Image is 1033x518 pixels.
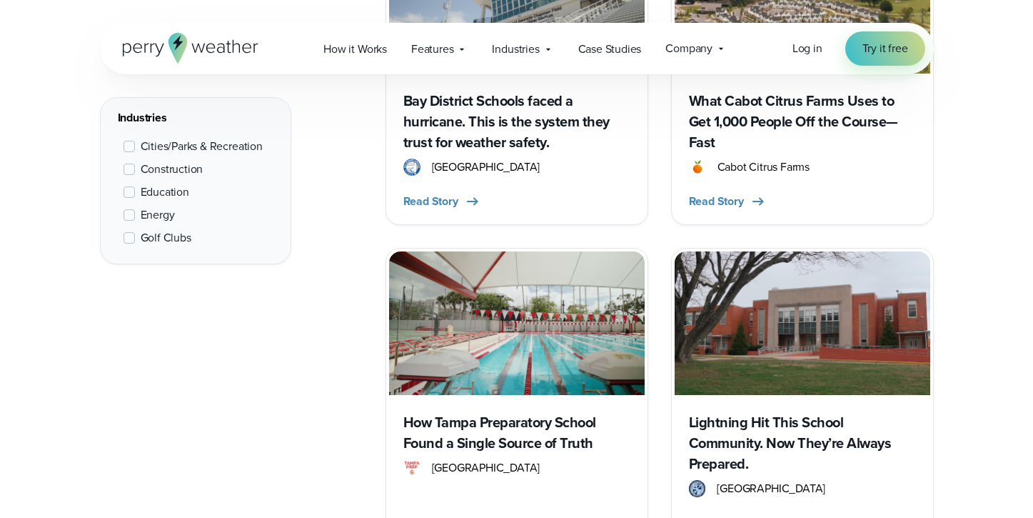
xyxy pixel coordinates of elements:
[403,459,420,477] img: Tampa Prep logo
[311,34,399,64] a: How it Works
[403,193,458,210] span: Read Story
[118,109,273,126] div: Industries
[717,159,810,176] span: Cabot Citrus Farms
[141,138,263,155] span: Cities/Parks & Recreation
[717,480,825,497] span: [GEOGRAPHIC_DATA]
[492,41,539,58] span: Industries
[403,159,420,176] img: Bay District Schools Logo
[689,480,706,497] img: West Orange High School
[578,41,642,58] span: Case Studies
[432,159,540,176] span: [GEOGRAPHIC_DATA]
[141,161,203,178] span: Construction
[792,40,822,57] a: Log in
[675,251,930,395] img: West Orange High School
[323,41,387,58] span: How it Works
[689,159,706,176] img: cabot citrus golf
[389,251,645,395] img: Tampa preparatory school
[689,193,744,210] span: Read Story
[689,91,916,153] h3: What Cabot Citrus Farms Uses to Get 1,000 People Off the Course—Fast
[403,412,630,454] h3: How Tampa Preparatory School Found a Single Source of Truth
[689,412,916,474] h3: Lightning Hit This School Community. Now They’re Always Prepared.
[845,31,925,66] a: Try it free
[689,193,767,210] button: Read Story
[862,40,908,57] span: Try it free
[141,206,175,224] span: Energy
[411,41,454,58] span: Features
[792,40,822,56] span: Log in
[403,193,481,210] button: Read Story
[665,40,712,57] span: Company
[403,91,630,153] h3: Bay District Schools faced a hurricane. This is the system they trust for weather safety.
[141,184,189,201] span: Education
[141,229,191,246] span: Golf Clubs
[566,34,654,64] a: Case Studies
[432,459,540,477] span: [GEOGRAPHIC_DATA]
